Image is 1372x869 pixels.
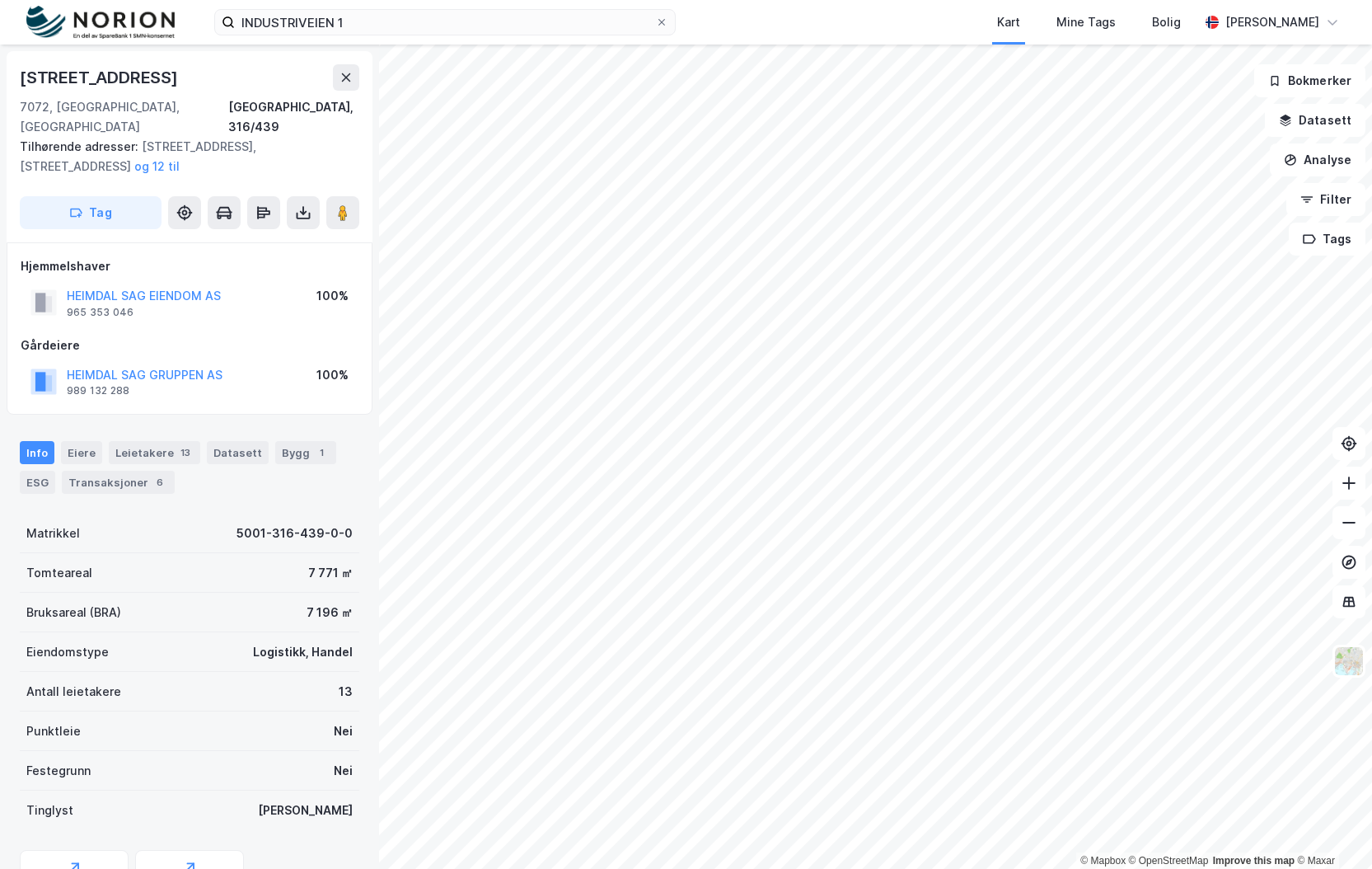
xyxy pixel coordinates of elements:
div: 100% [316,365,349,385]
div: Mine Tags [1056,12,1116,32]
button: Datasett [1265,104,1365,137]
button: Tag [20,196,162,229]
button: Bokmerker [1254,64,1365,97]
div: Punktleie [26,721,81,741]
div: [GEOGRAPHIC_DATA], 316/439 [228,97,359,137]
div: Nei [334,721,353,741]
div: 13 [339,682,353,702]
div: Nei [334,761,353,781]
div: 965 353 046 [67,306,133,319]
div: Info [20,441,54,464]
div: Kart [997,12,1020,32]
iframe: Chat Widget [1290,790,1372,869]
div: 6 [152,474,168,491]
div: Bygg [275,441,336,464]
div: 5001-316-439-0-0 [236,524,353,543]
button: Filter [1286,183,1365,216]
div: Bruksareal (BRA) [26,603,121,622]
div: [PERSON_NAME] [258,801,353,820]
div: 1 [313,444,330,461]
div: Festegrunn [26,761,91,781]
div: Leietakere [109,441,200,464]
div: Logistikk, Handel [253,642,353,662]
a: Mapbox [1080,855,1126,867]
input: Søk på adresse, matrikkel, gårdeiere, leietakere eller personer [235,10,655,35]
button: Analyse [1270,143,1365,176]
a: OpenStreetMap [1129,855,1209,867]
div: 13 [177,444,194,461]
img: norion-logo.80e7a08dc31c2e691866.png [26,6,175,40]
div: [STREET_ADDRESS] [20,64,181,91]
a: Improve this map [1213,855,1295,867]
div: [STREET_ADDRESS], [STREET_ADDRESS] [20,137,346,176]
div: Antall leietakere [26,682,121,702]
div: Tomteareal [26,563,92,583]
div: [PERSON_NAME] [1225,12,1319,32]
div: Kontrollprogram for chat [1290,790,1372,869]
div: Tinglyst [26,801,73,820]
div: Eiendomstype [26,642,109,662]
div: Gårdeiere [21,336,358,355]
div: 989 132 288 [67,384,129,397]
div: 7 771 ㎡ [308,563,353,583]
div: Datasett [207,441,269,464]
div: Eiere [61,441,102,464]
div: ESG [20,471,55,494]
div: 7072, [GEOGRAPHIC_DATA], [GEOGRAPHIC_DATA] [20,97,228,137]
div: Hjemmelshaver [21,256,358,276]
span: Tilhørende adresser: [20,139,142,153]
div: Bolig [1152,12,1181,32]
img: Z [1333,646,1365,677]
div: Transaksjoner [62,471,175,494]
div: 100% [316,286,349,306]
div: Matrikkel [26,524,80,543]
div: 7 196 ㎡ [307,603,353,622]
button: Tags [1289,223,1365,256]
